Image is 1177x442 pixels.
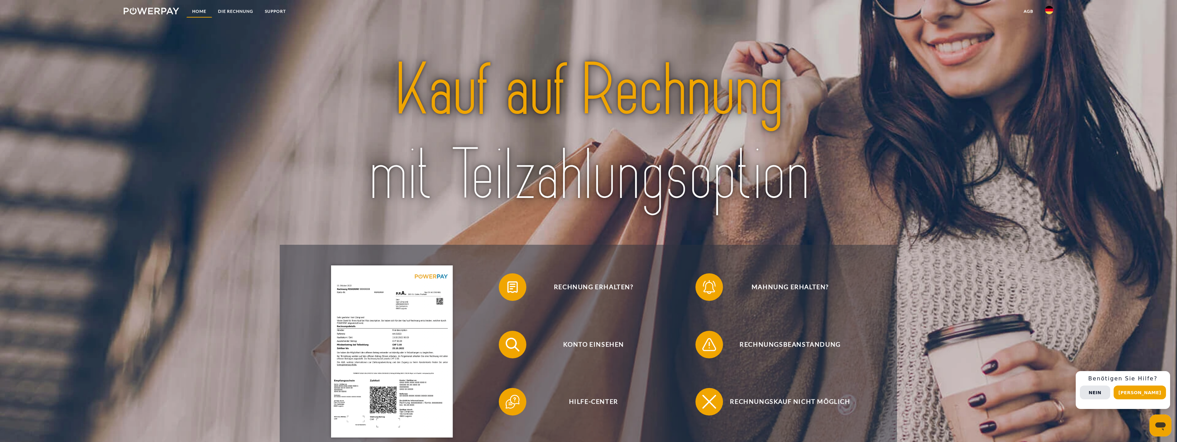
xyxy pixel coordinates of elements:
[316,44,861,222] img: title-powerpay_de.svg
[504,336,521,353] img: qb_search.svg
[1114,386,1166,399] button: [PERSON_NAME]
[695,388,875,415] button: Rechnungskauf nicht möglich
[212,5,259,18] a: DIE RECHNUNG
[509,273,678,301] span: Rechnung erhalten?
[1018,5,1039,18] a: agb
[701,278,718,296] img: qb_bell.svg
[504,278,521,296] img: qb_bill.svg
[331,265,453,438] img: single_invoice_powerpay_de.jpg
[1045,6,1053,14] img: de
[186,5,212,18] a: Home
[499,273,678,301] button: Rechnung erhalten?
[124,8,179,14] img: logo-powerpay-white.svg
[1149,414,1171,436] iframe: Schaltfläche zum Öffnen des Messaging-Fensters
[706,331,875,358] span: Rechnungsbeanstandung
[706,273,875,301] span: Mahnung erhalten?
[509,388,678,415] span: Hilfe-Center
[695,273,875,301] button: Mahnung erhalten?
[701,393,718,410] img: qb_close.svg
[701,336,718,353] img: qb_warning.svg
[499,388,678,415] button: Hilfe-Center
[1076,371,1170,409] div: Schnellhilfe
[499,331,678,358] button: Konto einsehen
[504,393,521,410] img: qb_help.svg
[1080,386,1110,399] button: Nein
[509,331,678,358] span: Konto einsehen
[706,388,875,415] span: Rechnungskauf nicht möglich
[259,5,292,18] a: SUPPORT
[1080,375,1166,382] h3: Benötigen Sie Hilfe?
[695,331,875,358] button: Rechnungsbeanstandung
